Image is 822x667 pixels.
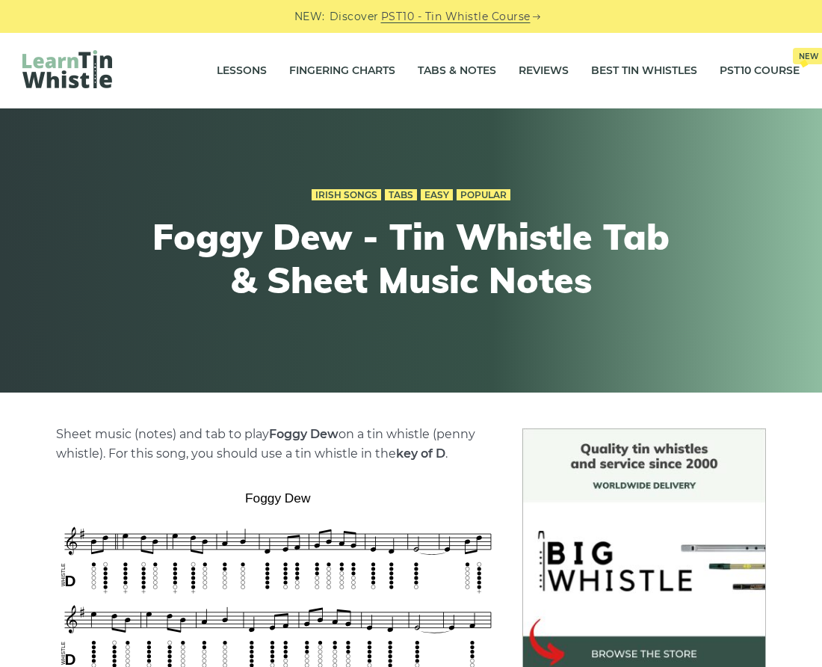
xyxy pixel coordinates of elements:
strong: Foggy Dew [269,427,339,441]
a: Tabs & Notes [418,52,496,90]
a: PST10 CourseNew [720,52,800,90]
a: Fingering Charts [289,52,395,90]
p: Sheet music (notes) and tab to play on a tin whistle (penny whistle). For this song, you should u... [56,425,500,464]
a: Easy [421,189,453,201]
a: Lessons [217,52,267,90]
a: Popular [457,189,510,201]
a: Tabs [385,189,417,201]
a: Best Tin Whistles [591,52,697,90]
img: LearnTinWhistle.com [22,50,112,88]
h1: Foggy Dew - Tin Whistle Tab & Sheet Music Notes [136,215,686,301]
a: Irish Songs [312,189,381,201]
a: Reviews [519,52,569,90]
strong: key of D [396,446,445,461]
